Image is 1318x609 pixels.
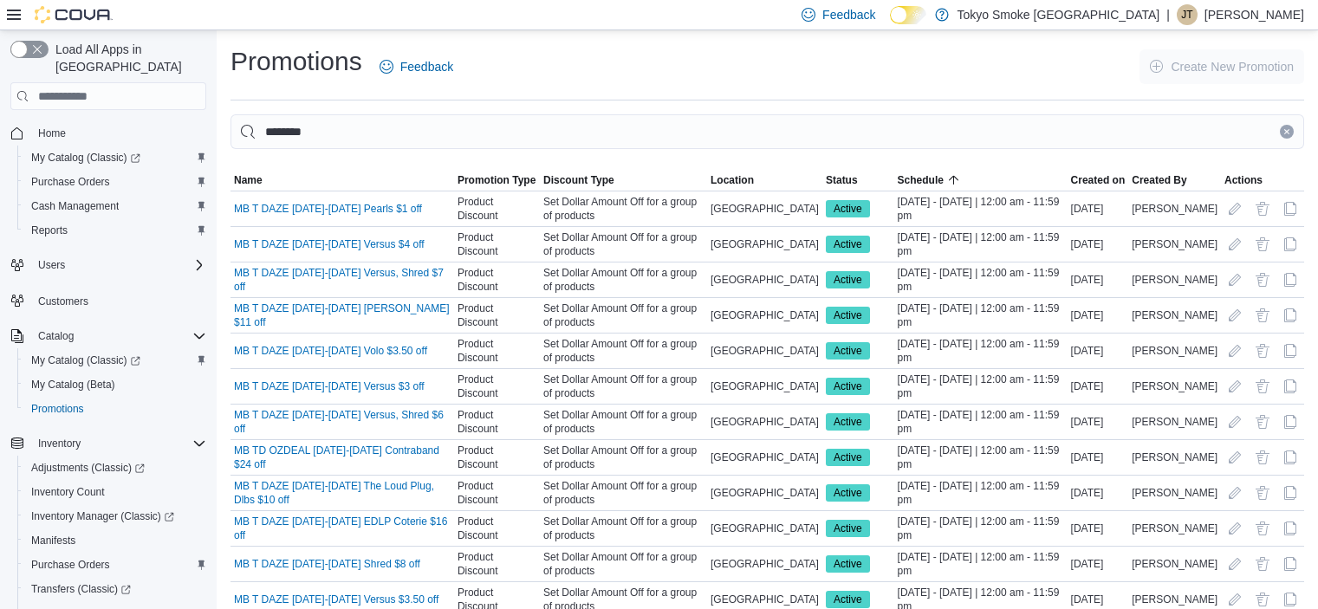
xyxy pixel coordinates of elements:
[1132,379,1217,393] span: [PERSON_NAME]
[31,433,206,454] span: Inventory
[31,123,73,144] a: Home
[540,405,707,439] div: Set Dollar Amount Off for a group of products
[31,534,75,547] span: Manifests
[31,255,206,275] span: Users
[1224,411,1245,432] button: Edit Promotion
[1068,483,1129,503] div: [DATE]
[24,196,206,217] span: Cash Management
[1280,376,1301,397] button: Clone Promotion
[31,255,72,275] button: Users
[1132,273,1217,287] span: [PERSON_NAME]
[1252,305,1273,326] button: Delete Promotion
[24,147,206,168] span: My Catalog (Classic)
[1177,4,1198,25] div: Julie Thorkelson
[234,344,427,358] a: MB T DAZE [DATE]-[DATE] Volo $3.50 off
[234,237,425,251] a: MB T DAZE [DATE]-[DATE] Versus $4 off
[822,6,875,23] span: Feedback
[230,114,1304,149] input: This is a search bar. As you type, the results lower in the page will automatically filter.
[1224,173,1263,187] span: Actions
[711,202,819,216] span: [GEOGRAPHIC_DATA]
[17,577,213,601] a: Transfers (Classic)
[31,291,95,312] a: Customers
[1252,483,1273,503] button: Delete Promotion
[540,298,707,333] div: Set Dollar Amount Off for a group of products
[31,122,206,144] span: Home
[31,461,145,475] span: Adjustments (Classic)
[1224,305,1245,326] button: Edit Promotion
[1068,234,1129,255] div: [DATE]
[826,520,870,537] span: Active
[1280,340,1301,361] button: Clone Promotion
[458,515,536,542] span: Product Discount
[234,408,451,436] a: MB T DAZE [DATE]-[DATE] Versus, Shred $6 off
[898,230,1064,258] span: [DATE] - [DATE] | 12:00 am - 11:59 pm
[24,147,147,168] a: My Catalog (Classic)
[1132,308,1217,322] span: [PERSON_NAME]
[958,4,1160,25] p: Tokyo Smoke [GEOGRAPHIC_DATA]
[24,457,206,478] span: Adjustments (Classic)
[1252,234,1273,255] button: Delete Promotion
[24,220,206,241] span: Reports
[17,170,213,194] button: Purchase Orders
[234,444,451,471] a: MB TD OZDEAL [DATE]-[DATE] Contraband $24 off
[1224,554,1245,574] button: Edit Promotion
[1252,411,1273,432] button: Delete Promotion
[234,266,451,294] a: MB T DAZE [DATE]-[DATE] Versus, Shred $7 off
[540,369,707,404] div: Set Dollar Amount Off for a group of products
[540,334,707,368] div: Set Dollar Amount Off for a group of products
[17,194,213,218] button: Cash Management
[1280,269,1301,290] button: Clone Promotion
[898,337,1064,365] span: [DATE] - [DATE] | 12:00 am - 11:59 pm
[17,504,213,528] a: Inventory Manager (Classic)
[24,482,206,502] span: Inventory Count
[17,146,213,170] a: My Catalog (Classic)
[24,457,152,478] a: Adjustments (Classic)
[31,326,81,347] button: Catalog
[24,172,206,192] span: Purchase Orders
[834,521,862,536] span: Active
[458,230,536,258] span: Product Discount
[1132,415,1217,429] span: [PERSON_NAME]
[1224,518,1245,539] button: Edit Promotion
[1071,173,1126,187] span: Created on
[1280,518,1301,539] button: Clone Promotion
[1181,4,1192,25] span: JT
[834,272,862,288] span: Active
[1280,305,1301,326] button: Clone Promotion
[1068,305,1129,326] div: [DATE]
[834,414,862,430] span: Active
[49,41,206,75] span: Load All Apps in [GEOGRAPHIC_DATA]
[31,289,206,311] span: Customers
[898,408,1064,436] span: [DATE] - [DATE] | 12:00 am - 11:59 pm
[898,479,1064,507] span: [DATE] - [DATE] | 12:00 am - 11:59 pm
[3,431,213,456] button: Inventory
[24,530,82,551] a: Manifests
[1132,522,1217,535] span: [PERSON_NAME]
[1132,344,1217,358] span: [PERSON_NAME]
[1224,483,1245,503] button: Edit Promotion
[17,397,213,421] button: Promotions
[1068,269,1129,290] div: [DATE]
[400,58,453,75] span: Feedback
[1280,125,1294,139] button: Clear input
[458,444,536,471] span: Product Discount
[540,476,707,510] div: Set Dollar Amount Off for a group of products
[24,530,206,551] span: Manifests
[1171,58,1294,75] span: Create New Promotion
[17,348,213,373] a: My Catalog (Classic)
[826,173,858,187] span: Status
[38,258,65,272] span: Users
[898,173,944,187] span: Schedule
[31,175,110,189] span: Purchase Orders
[38,437,81,450] span: Inventory
[24,398,206,419] span: Promotions
[1132,450,1217,464] span: [PERSON_NAME]
[711,273,819,287] span: [GEOGRAPHIC_DATA]
[230,44,362,79] h1: Promotions
[17,528,213,553] button: Manifests
[1252,198,1273,219] button: Delete Promotion
[898,301,1064,329] span: [DATE] - [DATE] | 12:00 am - 11:59 pm
[834,450,862,465] span: Active
[1280,198,1301,219] button: Clone Promotion
[3,324,213,348] button: Catalog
